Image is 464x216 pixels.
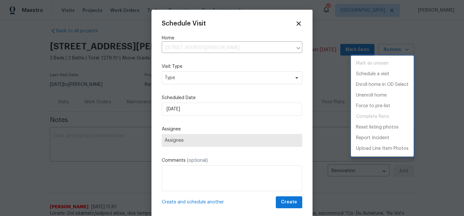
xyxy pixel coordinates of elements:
[356,92,387,99] p: Unenroll home
[356,71,389,77] p: Schedule a visit
[356,145,409,152] p: Upload Line Item Photos
[356,103,390,109] p: Force to pre-list
[356,81,409,88] p: Enroll home in OD Select
[356,124,399,131] p: Reset listing photos
[356,135,389,141] p: Report Incident
[351,111,414,122] span: Project is already completed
